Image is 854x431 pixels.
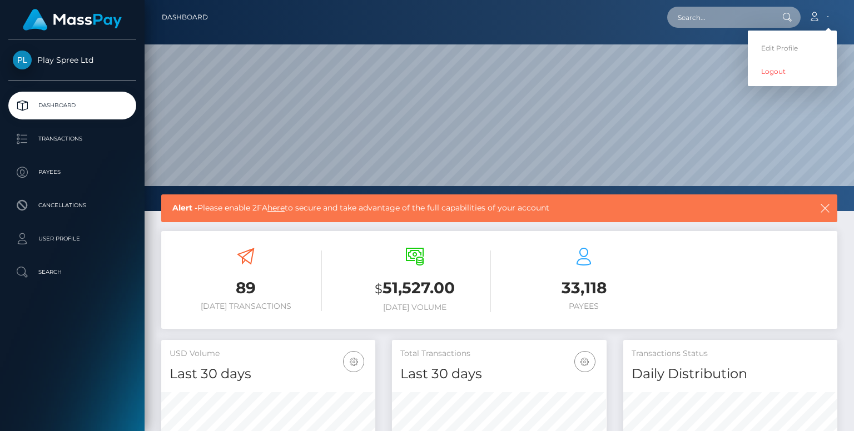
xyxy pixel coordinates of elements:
span: Play Spree Ltd [8,55,136,65]
small: $ [375,281,383,297]
p: Dashboard [13,97,132,114]
a: Cancellations [8,192,136,219]
a: Logout [748,61,837,82]
h6: Payees [508,302,660,311]
h4: Daily Distribution [632,364,829,384]
a: Transactions [8,125,136,153]
img: MassPay Logo [23,9,122,31]
span: Please enable 2FA to secure and take advantage of the full capabilities of your account [172,202,754,214]
b: Alert - [172,203,197,213]
h5: USD Volume [170,348,367,359]
h4: Last 30 days [400,364,598,384]
img: Play Spree Ltd [13,51,32,69]
p: User Profile [13,230,132,247]
a: here [267,203,285,213]
a: Edit Profile [748,38,837,58]
a: Search [8,258,136,286]
h5: Transactions Status [632,348,829,359]
p: Search [13,264,132,280]
h4: Last 30 days [170,364,367,384]
h3: 89 [170,277,322,299]
p: Transactions [13,131,132,147]
p: Payees [13,164,132,181]
a: User Profile [8,225,136,253]
h3: 33,118 [508,277,660,299]
input: Search... [667,7,772,28]
h3: 51,527.00 [339,277,491,300]
a: Dashboard [162,6,208,29]
p: Cancellations [13,197,132,214]
a: Payees [8,158,136,186]
h5: Total Transactions [400,348,598,359]
h6: [DATE] Transactions [170,302,322,311]
a: Dashboard [8,92,136,119]
h6: [DATE] Volume [339,303,491,312]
